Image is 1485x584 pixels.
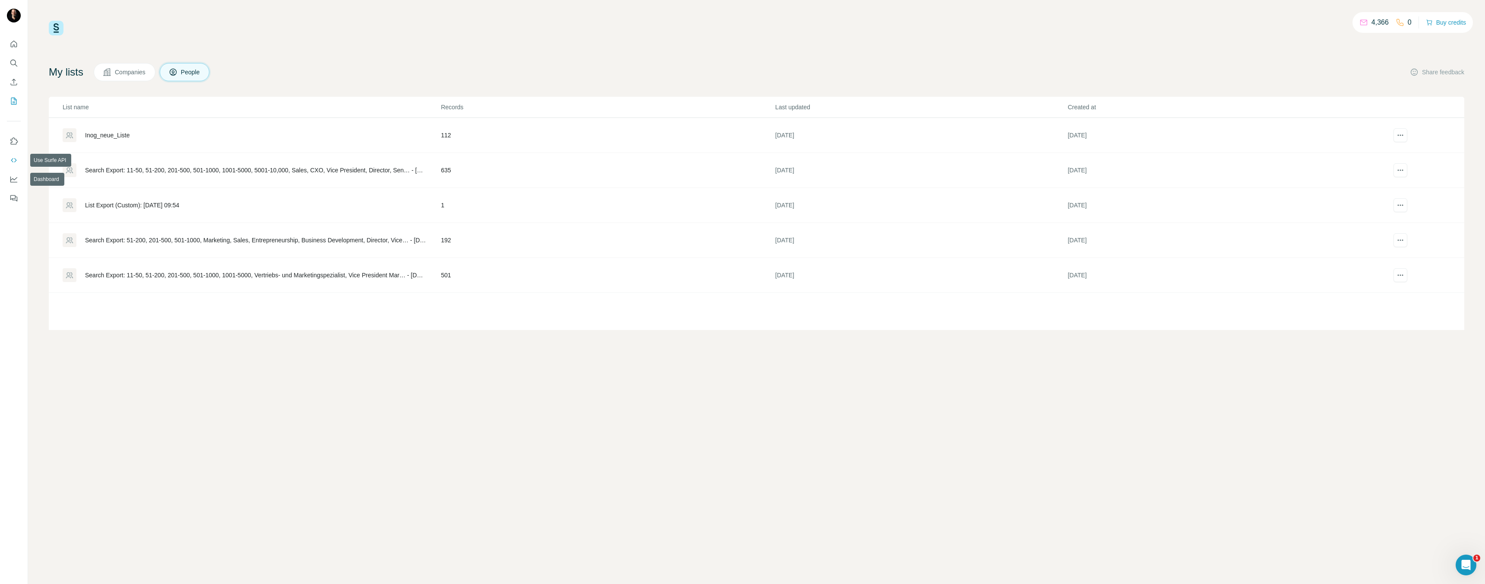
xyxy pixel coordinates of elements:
[7,190,21,206] button: Feedback
[85,201,179,209] div: List Export (Custom): [DATE] 09:54
[775,223,1068,258] td: [DATE]
[7,152,21,168] button: Use Surfe API
[1393,198,1407,212] button: actions
[775,188,1068,223] td: [DATE]
[7,133,21,149] button: Use Surfe on LinkedIn
[1456,555,1476,575] iframe: Intercom live chat
[441,103,774,111] p: Records
[440,258,774,293] td: 501
[775,153,1068,188] td: [DATE]
[1410,68,1464,76] button: Share feedback
[85,131,130,140] div: Inog_neue_Liste
[49,21,63,35] img: Surfe Logo
[7,55,21,71] button: Search
[440,188,774,223] td: 1
[7,93,21,109] button: My lists
[49,65,83,79] h4: My lists
[1067,153,1360,188] td: [DATE]
[440,153,774,188] td: 635
[7,36,21,52] button: Quick start
[1393,233,1407,247] button: actions
[1408,17,1412,28] p: 0
[7,171,21,187] button: Dashboard
[440,223,774,258] td: 192
[1068,103,1359,111] p: Created at
[775,118,1068,153] td: [DATE]
[115,68,146,76] span: Companies
[1371,17,1389,28] p: 4,366
[85,236,426,244] div: Search Export: 51-200, 201-500, 501-1000, Marketing, Sales, Entrepreneurship, Business Developmen...
[1067,258,1360,293] td: [DATE]
[63,103,440,111] p: List name
[181,68,201,76] span: People
[1393,163,1407,177] button: actions
[85,271,426,279] div: Search Export: 11-50, 51-200, 201-500, 501-1000, 1001-5000, Vertriebs- und Marketingspezialist, V...
[1067,223,1360,258] td: [DATE]
[1393,268,1407,282] button: actions
[85,166,426,175] div: Search Export: 11-50, 51-200, 201-500, 501-1000, 1001-5000, 5001-10,000, Sales, CXO, Vice Preside...
[1393,128,1407,142] button: actions
[1473,555,1480,562] span: 1
[7,74,21,90] button: Enrich CSV
[1067,118,1360,153] td: [DATE]
[440,118,774,153] td: 112
[775,103,1067,111] p: Last updated
[1426,16,1466,29] button: Buy credits
[775,258,1068,293] td: [DATE]
[1067,188,1360,223] td: [DATE]
[7,9,21,22] img: Avatar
